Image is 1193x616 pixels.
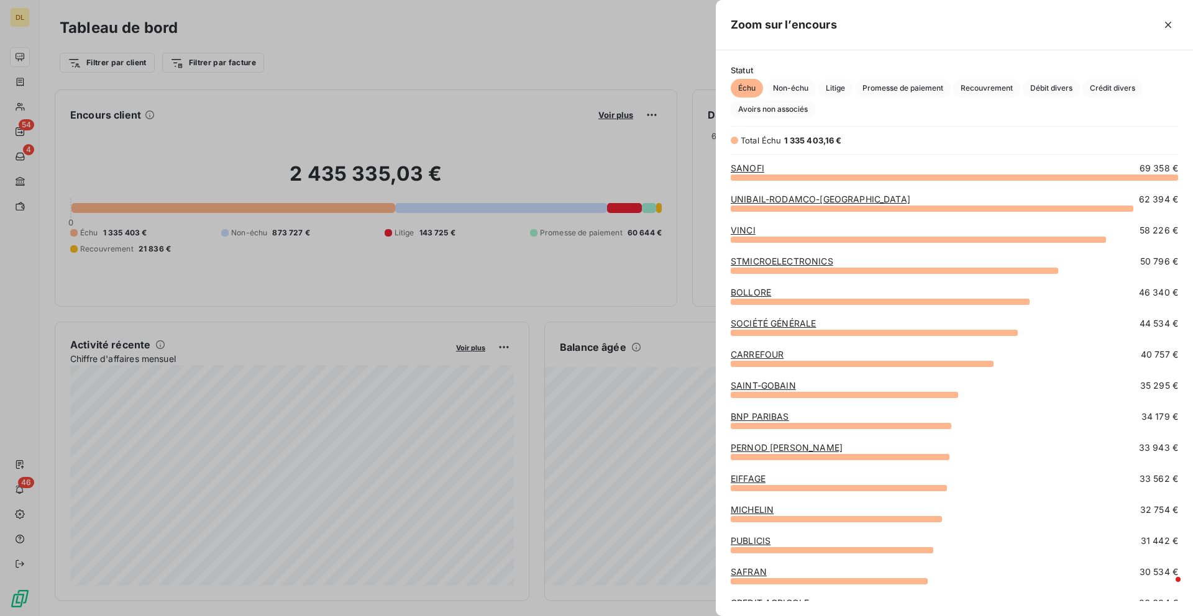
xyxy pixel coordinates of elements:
[731,442,843,453] a: PERNOD [PERSON_NAME]
[731,380,796,391] a: SAINT-GOBAIN
[731,318,816,328] a: SOCIÉTÉ GÉNÉRALE
[1140,379,1178,392] span: 35 295 €
[731,79,763,97] button: Échu
[953,79,1020,97] button: Recouvrement
[1139,442,1178,454] span: 33 943 €
[731,349,784,360] a: CARREFOUR
[818,79,852,97] button: Litige
[731,504,774,515] a: MICHELIN
[1140,162,1178,174] span: 69 358 €
[1023,79,1080,97] button: Débit divers
[731,473,766,484] a: EIFFAGE
[1140,317,1178,330] span: 44 534 €
[766,79,816,97] button: Non-échu
[1140,255,1178,268] span: 50 796 €
[731,194,910,204] a: UNIBAIL-RODAMCO-[GEOGRAPHIC_DATA]
[1139,286,1178,299] span: 46 340 €
[716,162,1193,601] div: grid
[731,535,770,546] a: PUBLICIS
[1141,410,1178,423] span: 34 179 €
[784,135,842,145] span: 1 335 403,16 €
[731,256,833,266] a: STMICROELECTRONICS
[1140,224,1178,237] span: 58 226 €
[731,100,815,119] button: Avoirs non associés
[731,287,771,297] a: BOLLORE
[1141,348,1178,361] span: 40 757 €
[731,597,809,608] a: CREDIT AGRICOLE
[731,16,837,34] h5: Zoom sur l’encours
[741,135,782,145] span: Total Échu
[1139,193,1178,206] span: 62 394 €
[1140,473,1178,485] span: 33 562 €
[1082,79,1143,97] button: Crédit divers
[731,566,767,577] a: SAFRAN
[731,225,756,235] a: VINCI
[1151,574,1181,604] iframe: Intercom live chat
[1141,535,1178,547] span: 31 442 €
[855,79,951,97] button: Promesse de paiement
[731,163,764,173] a: SANOFI
[1139,597,1178,609] span: 26 604 €
[731,411,789,422] a: BNP PARIBAS
[1140,566,1178,578] span: 30 534 €
[731,65,1178,75] span: Statut
[1140,504,1178,516] span: 32 754 €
